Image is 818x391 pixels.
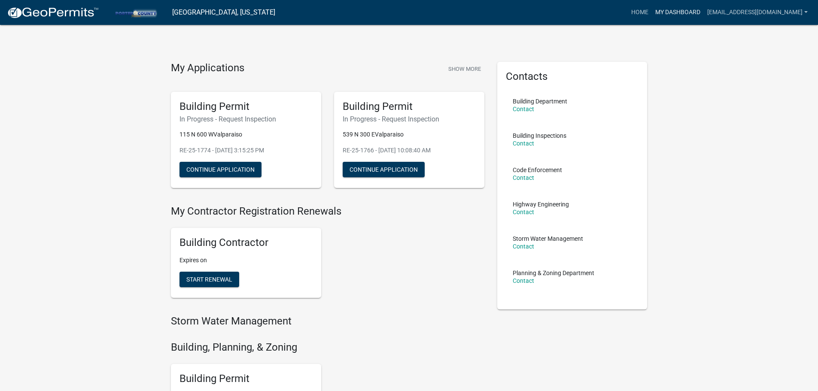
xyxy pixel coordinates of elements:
[179,100,313,113] h5: Building Permit
[343,100,476,113] h5: Building Permit
[513,201,569,207] p: Highway Engineering
[343,130,476,139] p: 539 N 300 EValparaiso
[179,373,313,385] h5: Building Permit
[513,133,566,139] p: Building Inspections
[171,341,484,354] h4: Building, Planning, & Zoning
[172,5,275,20] a: [GEOGRAPHIC_DATA], [US_STATE]
[445,62,484,76] button: Show More
[171,62,244,75] h4: My Applications
[179,272,239,287] button: Start Renewal
[513,236,583,242] p: Storm Water Management
[343,162,425,177] button: Continue Application
[171,205,484,218] h4: My Contractor Registration Renewals
[171,315,484,327] h4: Storm Water Management
[179,256,313,265] p: Expires on
[179,146,313,155] p: RE-25-1774 - [DATE] 3:15:25 PM
[513,277,534,284] a: Contact
[186,276,232,283] span: Start Renewal
[106,6,165,18] img: Porter County, Indiana
[171,205,484,305] wm-registration-list-section: My Contractor Registration Renewals
[513,98,567,104] p: Building Department
[513,106,534,112] a: Contact
[628,4,652,21] a: Home
[513,243,534,250] a: Contact
[179,236,313,249] h5: Building Contractor
[513,174,534,181] a: Contact
[513,140,534,147] a: Contact
[343,115,476,123] h6: In Progress - Request Inspection
[506,70,639,83] h5: Contacts
[652,4,704,21] a: My Dashboard
[513,270,594,276] p: Planning & Zoning Department
[704,4,811,21] a: [EMAIL_ADDRESS][DOMAIN_NAME]
[179,162,262,177] button: Continue Application
[513,209,534,215] a: Contact
[179,115,313,123] h6: In Progress - Request Inspection
[343,146,476,155] p: RE-25-1766 - [DATE] 10:08:40 AM
[179,130,313,139] p: 115 N 600 WValparaiso
[513,167,562,173] p: Code Enforcement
